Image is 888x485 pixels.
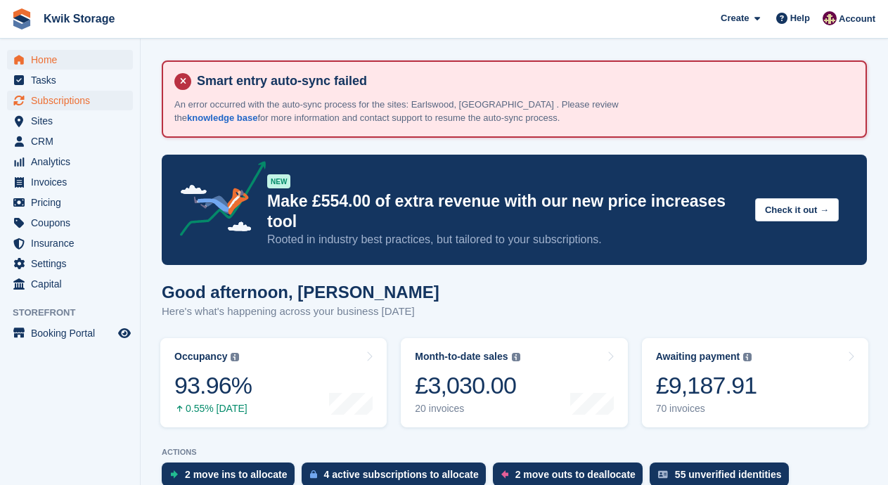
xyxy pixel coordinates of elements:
[7,274,133,294] a: menu
[31,131,115,151] span: CRM
[185,469,288,480] div: 2 move ins to allocate
[7,323,133,343] a: menu
[839,12,875,26] span: Account
[160,338,387,427] a: Occupancy 93.96% 0.55% [DATE]
[31,70,115,90] span: Tasks
[116,325,133,342] a: Preview store
[31,152,115,172] span: Analytics
[656,351,740,363] div: Awaiting payment
[675,469,782,480] div: 55 unverified identities
[823,11,837,25] img: ellie tragonette
[790,11,810,25] span: Help
[656,371,757,400] div: £9,187.91
[415,371,520,400] div: £3,030.00
[7,233,133,253] a: menu
[31,254,115,273] span: Settings
[11,8,32,30] img: stora-icon-8386f47178a22dfd0bd8f6a31ec36ba5ce8667c1dd55bd0f319d3a0aa187defe.svg
[415,403,520,415] div: 20 invoices
[31,323,115,343] span: Booking Portal
[7,213,133,233] a: menu
[324,469,479,480] div: 4 active subscriptions to allocate
[31,274,115,294] span: Capital
[162,304,439,320] p: Here's what's happening across your business [DATE]
[231,353,239,361] img: icon-info-grey-7440780725fd019a000dd9b08b2336e03edf1995a4989e88bcd33f0948082b44.svg
[174,98,667,125] p: An error occurred with the auto-sync process for the sites: Earlswood, [GEOGRAPHIC_DATA] . Please...
[13,306,140,320] span: Storefront
[31,111,115,131] span: Sites
[7,254,133,273] a: menu
[191,73,854,89] h4: Smart entry auto-sync failed
[401,338,627,427] a: Month-to-date sales £3,030.00 20 invoices
[7,152,133,172] a: menu
[187,112,257,123] a: knowledge base
[7,91,133,110] a: menu
[267,191,744,232] p: Make £554.00 of extra revenue with our new price increases tool
[7,193,133,212] a: menu
[7,111,133,131] a: menu
[31,213,115,233] span: Coupons
[515,469,636,480] div: 2 move outs to deallocate
[7,50,133,70] a: menu
[31,91,115,110] span: Subscriptions
[658,470,668,479] img: verify_identity-adf6edd0f0f0b5bbfe63781bf79b02c33cf7c696d77639b501bdc392416b5a36.svg
[7,70,133,90] a: menu
[267,232,744,247] p: Rooted in industry best practices, but tailored to your subscriptions.
[310,470,317,479] img: active_subscription_to_allocate_icon-d502201f5373d7db506a760aba3b589e785aa758c864c3986d89f69b8ff3...
[174,351,227,363] div: Occupancy
[721,11,749,25] span: Create
[7,131,133,151] a: menu
[512,353,520,361] img: icon-info-grey-7440780725fd019a000dd9b08b2336e03edf1995a4989e88bcd33f0948082b44.svg
[656,403,757,415] div: 70 invoices
[31,172,115,192] span: Invoices
[642,338,868,427] a: Awaiting payment £9,187.91 70 invoices
[755,198,839,221] button: Check it out →
[7,172,133,192] a: menu
[415,351,508,363] div: Month-to-date sales
[38,7,120,30] a: Kwik Storage
[31,193,115,212] span: Pricing
[162,448,867,457] p: ACTIONS
[501,470,508,479] img: move_outs_to_deallocate_icon-f764333ba52eb49d3ac5e1228854f67142a1ed5810a6f6cc68b1a99e826820c5.svg
[168,161,266,241] img: price-adjustments-announcement-icon-8257ccfd72463d97f412b2fc003d46551f7dbcb40ab6d574587a9cd5c0d94...
[267,174,290,188] div: NEW
[31,50,115,70] span: Home
[174,403,252,415] div: 0.55% [DATE]
[162,283,439,302] h1: Good afternoon, [PERSON_NAME]
[31,233,115,253] span: Insurance
[170,470,178,479] img: move_ins_to_allocate_icon-fdf77a2bb77ea45bf5b3d319d69a93e2d87916cf1d5bf7949dd705db3b84f3ca.svg
[174,371,252,400] div: 93.96%
[743,353,752,361] img: icon-info-grey-7440780725fd019a000dd9b08b2336e03edf1995a4989e88bcd33f0948082b44.svg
